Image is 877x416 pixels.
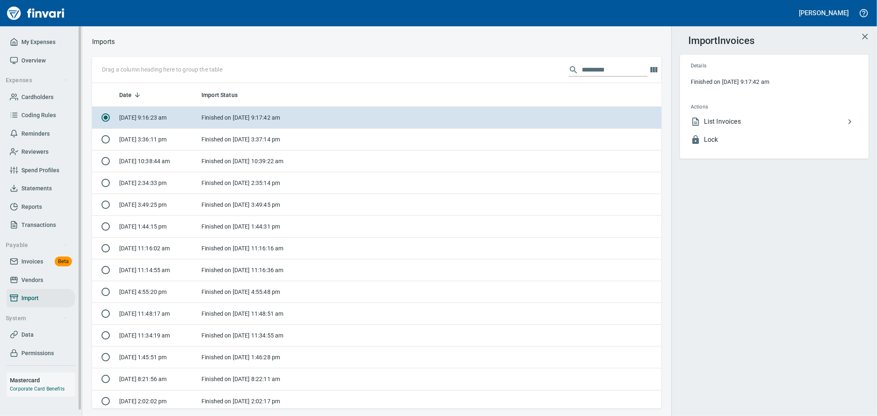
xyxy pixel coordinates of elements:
span: Actions [691,103,782,111]
td: Finished on [DATE] 11:48:51 am [198,303,301,325]
td: Finished on [DATE] 3:49:45 pm [198,194,301,216]
td: Finished on [DATE] 11:16:16 am [198,238,301,259]
a: Reports [7,198,75,216]
a: Overview [7,51,75,70]
td: [DATE] 2:34:33 pm [116,172,198,194]
span: List Invoices [704,117,845,127]
td: [DATE] 11:34:19 am [116,325,198,347]
h5: [PERSON_NAME] [799,9,849,17]
td: [DATE] 11:48:17 am [116,303,198,325]
span: Cardholders [21,92,53,102]
a: Reviewers [7,143,75,161]
td: [DATE] 8:21:56 am [116,368,198,390]
span: Date [119,90,143,100]
span: Permissions [21,348,54,358]
p: Imports [92,37,115,47]
span: Payable [6,240,68,250]
span: Reviewers [21,147,49,157]
button: System [2,311,71,326]
td: [DATE] 11:14:55 am [116,259,198,281]
a: Statements [7,179,75,198]
a: Vendors [7,271,75,289]
span: Import Status [201,90,238,100]
span: Spend Profiles [21,165,59,176]
td: Finished on [DATE] 1:44:31 pm [198,216,301,238]
a: Permissions [7,344,75,363]
a: InvoicesBeta [7,252,75,271]
td: Finished on [DATE] 2:35:14 pm [198,172,301,194]
a: Cardholders [7,88,75,106]
p: Finished on [DATE] 9:17:42 am [684,78,858,86]
td: [DATE] 4:55:20 pm [116,281,198,303]
span: Overview [21,55,46,66]
td: Finished on [DATE] 10:39:22 am [198,150,301,172]
td: [DATE] 3:36:11 pm [116,129,198,150]
span: Reminders [21,129,50,139]
button: Payable [2,238,71,253]
button: Expenses [2,73,71,88]
span: System [6,313,68,324]
h6: Mastercard [10,376,75,385]
td: Finished on [DATE] 8:22:11 am [198,368,301,390]
a: My Expenses [7,33,75,51]
nav: breadcrumb [92,37,115,47]
span: Data [21,330,34,340]
span: Coding Rules [21,110,56,120]
td: Finished on [DATE] 2:02:17 pm [198,391,301,412]
span: Reports [21,202,42,212]
h3: Import Invoices [688,33,754,46]
p: Drag a column heading here to group the table [102,65,222,74]
td: [DATE] 11:16:02 am [116,238,198,259]
span: Import [21,293,39,303]
td: [DATE] 3:49:25 pm [116,194,198,216]
td: [DATE] 1:45:51 pm [116,347,198,368]
td: Finished on [DATE] 11:34:55 am [198,325,301,347]
td: Finished on [DATE] 3:37:14 pm [198,129,301,150]
span: Statements [21,183,52,194]
td: [DATE] 2:02:02 pm [116,391,198,412]
button: [PERSON_NAME] [797,7,851,19]
a: Transactions [7,216,75,234]
span: Beta [55,257,72,266]
span: Invoices [21,257,43,267]
span: My Expenses [21,37,56,47]
a: Coding Rules [7,106,75,125]
span: Date [119,90,132,100]
td: Finished on [DATE] 4:55:48 pm [198,281,301,303]
td: [DATE] 1:44:15 pm [116,216,198,238]
img: Finvari [5,3,67,23]
span: Expenses [6,75,68,86]
td: Finished on [DATE] 9:17:42 am [198,107,301,129]
a: Corporate Card Benefits [10,386,65,392]
td: [DATE] 9:16:23 am [116,107,198,129]
span: Lock [704,135,858,145]
span: Import Status [201,90,248,100]
a: Reminders [7,125,75,143]
a: Data [7,326,75,344]
span: Details [691,62,782,70]
td: Finished on [DATE] 11:16:36 am [198,259,301,281]
td: Finished on [DATE] 1:46:28 pm [198,347,301,368]
a: Spend Profiles [7,161,75,180]
td: [DATE] 10:38:44 am [116,150,198,172]
span: Vendors [21,275,43,285]
button: Choose columns to display [648,64,660,76]
a: Import [7,289,75,307]
button: Close import [855,27,875,46]
span: Transactions [21,220,56,230]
